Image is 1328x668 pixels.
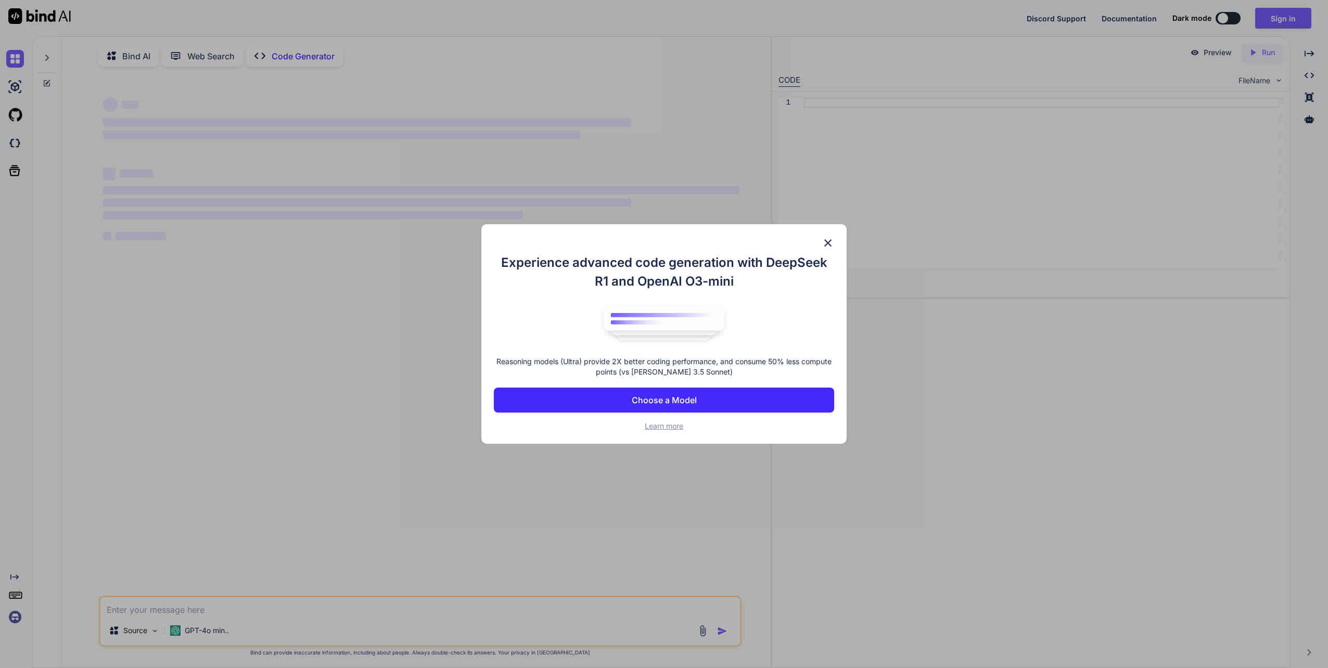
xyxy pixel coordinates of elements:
h1: Experience advanced code generation with DeepSeek R1 and OpenAI O3-mini [494,253,834,291]
img: close [822,237,834,249]
p: Choose a Model [632,394,697,406]
button: Choose a Model [494,388,834,413]
p: Reasoning models (Ultra) provide 2X better coding performance, and consume 50% less compute point... [494,356,834,377]
img: bind logo [596,301,732,346]
span: Learn more [645,421,683,430]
